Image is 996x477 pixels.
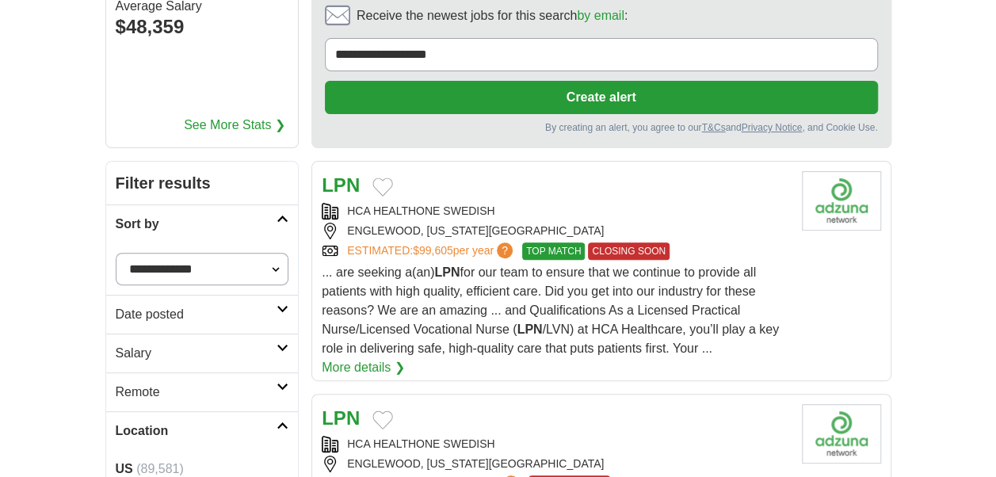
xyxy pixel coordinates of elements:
[322,223,788,239] div: ENGLEWOOD, [US_STATE][GEOGRAPHIC_DATA]
[322,456,788,472] div: ENGLEWOOD, [US_STATE][GEOGRAPHIC_DATA]
[136,462,184,475] span: (89,581)
[517,322,542,336] strong: LPN
[116,13,288,41] div: $48,359
[106,411,299,450] a: Location
[116,383,277,402] h2: Remote
[372,410,393,429] button: Add to favorite jobs
[116,422,277,441] h2: Location
[497,242,513,258] span: ?
[322,407,360,429] a: LPN
[802,404,881,464] img: Company logo
[106,295,299,334] a: Date posted
[357,6,628,25] span: Receive the newest jobs for this search :
[116,462,133,475] strong: US
[322,436,788,452] div: HCA HEALTHONE SWEDISH
[106,334,299,372] a: Salary
[325,120,878,135] div: By creating an alert, you agree to our and , and Cookie Use.
[322,358,405,377] a: More details ❯
[322,265,779,355] span: ... are seeking a(an) for our team to ensure that we continue to provide all patients with high q...
[116,344,277,363] h2: Salary
[322,203,788,219] div: HCA HEALTHONE SWEDISH
[322,174,360,196] a: LPN
[701,122,725,133] a: T&Cs
[347,242,516,260] a: ESTIMATED:$99,605per year?
[588,242,670,260] span: CLOSING SOON
[802,171,881,231] img: Company logo
[116,305,277,324] h2: Date posted
[372,177,393,197] button: Add to favorite jobs
[434,265,460,279] strong: LPN
[325,81,878,114] button: Create alert
[116,215,277,234] h2: Sort by
[106,372,299,411] a: Remote
[413,244,453,257] span: $99,605
[741,122,802,133] a: Privacy Notice
[577,9,624,22] a: by email
[184,116,285,135] a: See More Stats ❯
[106,162,299,204] h2: Filter results
[106,204,299,243] a: Sort by
[522,242,585,260] span: TOP MATCH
